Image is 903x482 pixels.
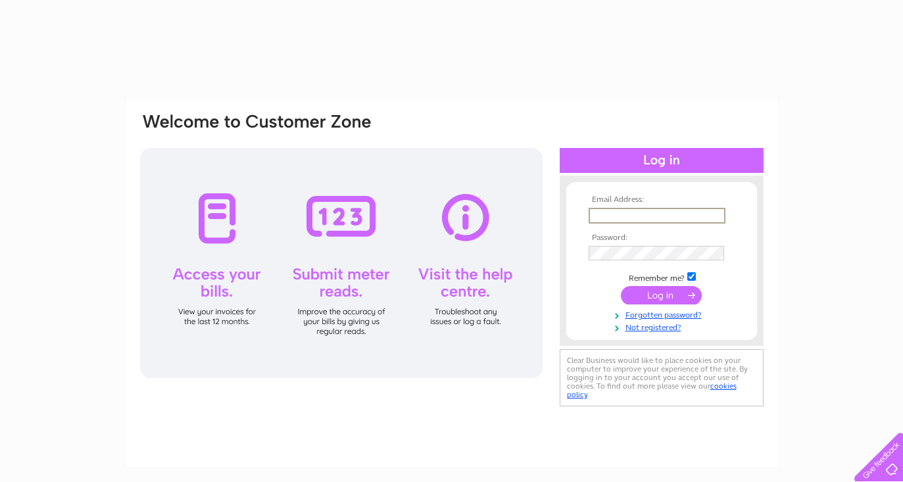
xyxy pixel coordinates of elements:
td: Remember me? [585,270,738,283]
th: Password: [585,233,738,243]
input: Submit [621,286,702,304]
a: Forgotten password? [589,308,738,320]
a: cookies policy [567,381,737,399]
th: Email Address: [585,195,738,205]
a: Not registered? [589,320,738,333]
div: Clear Business would like to place cookies on your computer to improve your experience of the sit... [560,349,764,406]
